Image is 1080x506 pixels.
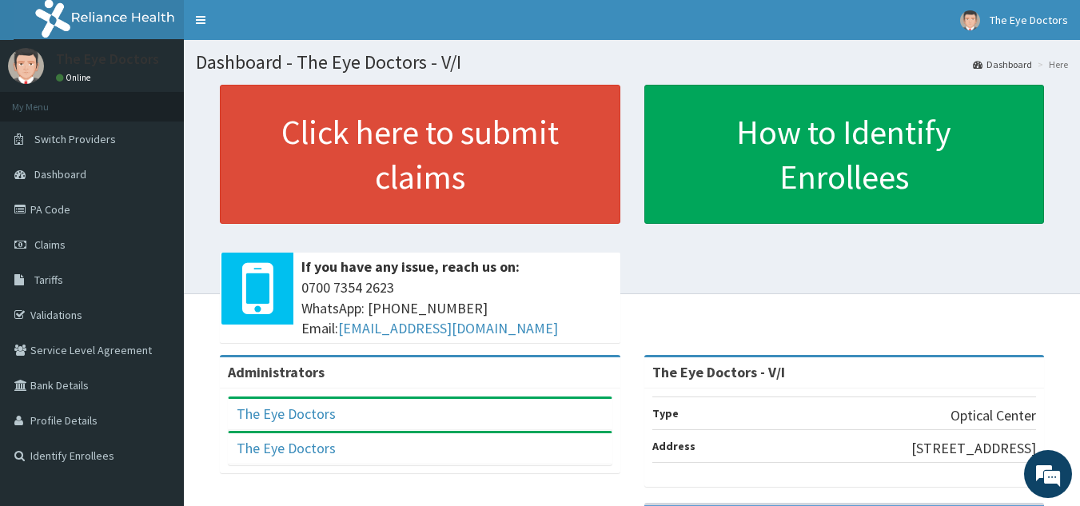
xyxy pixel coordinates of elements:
[644,85,1045,224] a: How to Identify Enrollees
[652,439,695,453] b: Address
[56,72,94,83] a: Online
[34,273,63,287] span: Tariffs
[220,85,620,224] a: Click here to submit claims
[237,439,336,457] a: The Eye Doctors
[34,167,86,181] span: Dashboard
[301,257,520,276] b: If you have any issue, reach us on:
[911,438,1036,459] p: [STREET_ADDRESS]
[338,319,558,337] a: [EMAIL_ADDRESS][DOMAIN_NAME]
[652,406,679,420] b: Type
[228,363,325,381] b: Administrators
[237,404,336,423] a: The Eye Doctors
[1034,58,1068,71] li: Here
[196,52,1068,73] h1: Dashboard - The Eye Doctors - V/I
[34,132,116,146] span: Switch Providers
[34,237,66,252] span: Claims
[950,405,1036,426] p: Optical Center
[652,363,785,381] strong: The Eye Doctors - V/I
[973,58,1032,71] a: Dashboard
[990,13,1068,27] span: The Eye Doctors
[56,52,159,66] p: The Eye Doctors
[8,48,44,84] img: User Image
[301,277,612,339] span: 0700 7354 2623 WhatsApp: [PHONE_NUMBER] Email:
[960,10,980,30] img: User Image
